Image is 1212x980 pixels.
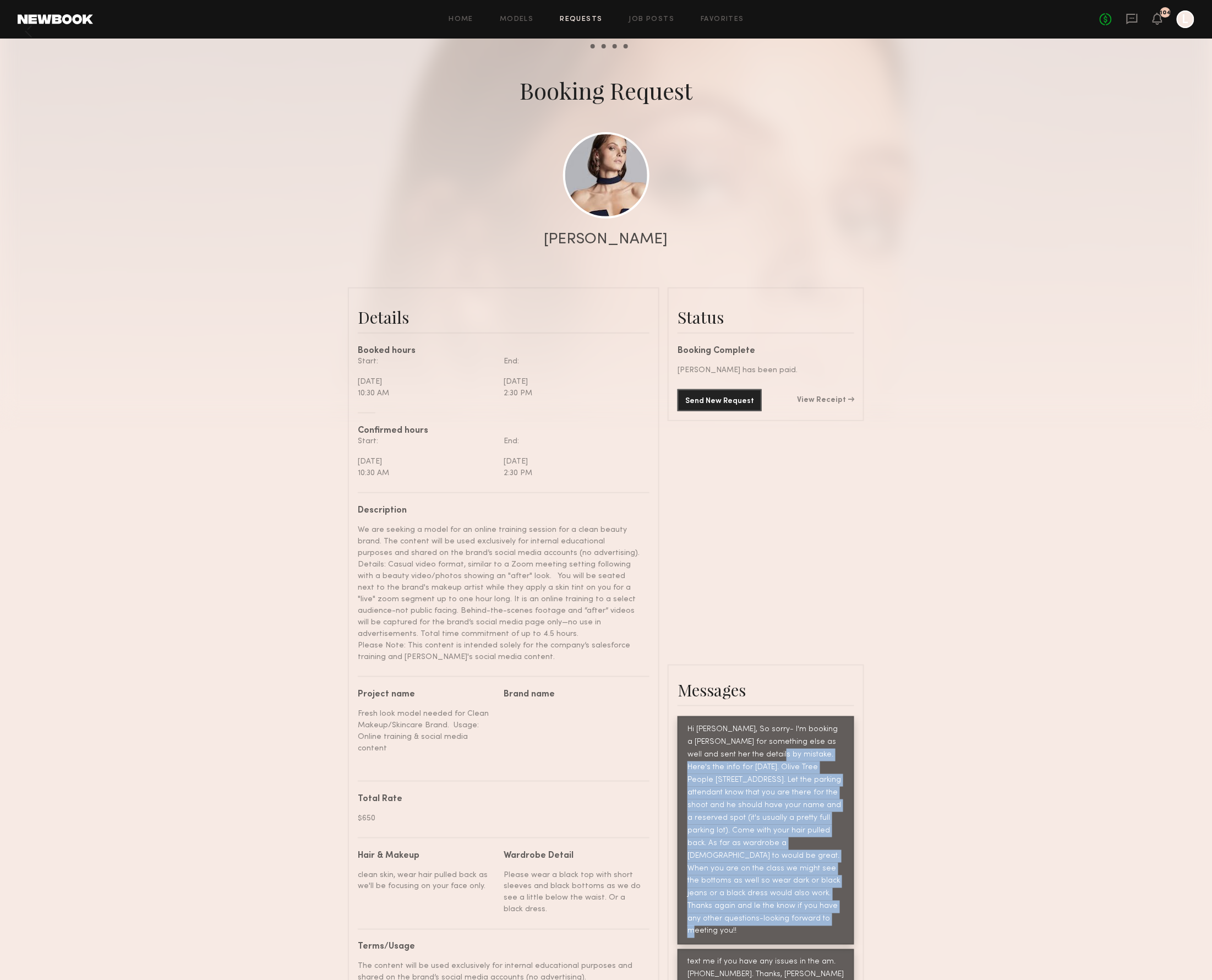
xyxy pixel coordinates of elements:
div: [DATE] [358,376,495,388]
div: [DATE] [504,456,641,467]
a: L [1177,10,1194,28]
div: 104 [1160,10,1171,16]
div: 2:30 PM [504,467,641,479]
div: Fresh look model needed for Clean Makeup/Skincare Brand. Usage: Online training & social media co... [358,708,495,754]
div: $650 [358,813,641,824]
div: End: [504,435,641,447]
div: Wardrobe Detail [504,852,574,861]
div: 10:30 AM [358,467,495,479]
div: Please wear a black top with short sleeves and black bottoms as we do see a little below the wais... [504,869,641,916]
div: Confirmed hours [358,427,649,435]
a: Home [449,16,474,23]
div: clean skin, wear hair pulled back as we'll be focusing on your face only. [358,869,495,892]
div: Booking Request [520,75,692,106]
a: Requests [560,16,603,23]
div: Start: [358,356,495,367]
div: End: [504,356,641,367]
div: Status [678,306,854,328]
div: Project name [358,690,495,699]
div: Details [358,306,649,328]
a: Models [500,16,533,23]
div: [PERSON_NAME] has been paid. [678,364,854,376]
a: Job Posts [629,16,675,23]
a: Favorites [701,16,744,23]
div: Booked hours [358,347,649,356]
div: Start: [358,435,495,447]
div: Terms/Usage [358,943,641,952]
button: Send New Request [678,389,762,411]
div: Description [358,507,641,515]
a: View Receipt [797,396,854,404]
div: 2:30 PM [504,388,641,399]
div: Hi [PERSON_NAME], So sorry- I'm booking a [PERSON_NAME] for something else as well and sent her t... [687,723,844,938]
div: Brand name [504,690,641,699]
div: 10:30 AM [358,388,495,399]
div: Total Rate [358,795,641,804]
div: [DATE] [504,376,641,388]
div: [DATE] [358,456,495,467]
div: Messages [678,679,854,701]
div: [PERSON_NAME] [544,232,668,247]
div: Booking Complete [678,347,854,356]
div: We are seeking a model for an online training session for a clean beauty brand. The content will ... [358,524,641,663]
div: Hair & Makeup [358,852,419,861]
